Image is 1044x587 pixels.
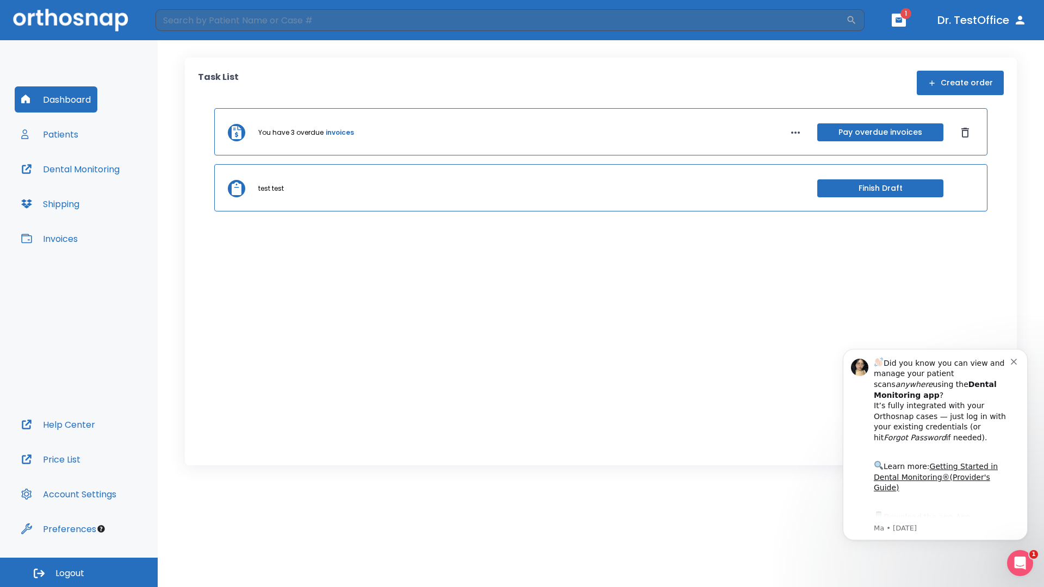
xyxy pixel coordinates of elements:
[15,481,123,507] button: Account Settings
[817,123,943,141] button: Pay overdue invoices
[15,516,103,542] button: Preferences
[15,156,126,182] button: Dental Monitoring
[15,191,86,217] button: Shipping
[917,71,1004,95] button: Create order
[817,179,943,197] button: Finish Draft
[96,524,106,534] div: Tooltip anchor
[258,128,324,138] p: You have 3 overdue
[55,567,84,579] span: Logout
[15,411,102,438] button: Help Center
[1029,550,1038,559] span: 1
[326,128,354,138] a: invoices
[826,333,1044,558] iframe: Intercom notifications message
[184,23,193,32] button: Dismiss notification
[15,226,84,252] button: Invoices
[47,177,184,233] div: Download the app: | ​ Let us know if you need help getting started!
[15,86,97,113] button: Dashboard
[13,9,128,31] img: Orthosnap
[156,9,846,31] input: Search by Patient Name or Case #
[956,124,974,141] button: Dismiss
[15,121,85,147] button: Patients
[1007,550,1033,576] iframe: Intercom live chat
[198,71,239,95] p: Task List
[258,184,284,193] p: test test
[47,180,144,199] a: App Store
[900,8,911,19] span: 1
[15,446,87,472] button: Price List
[933,10,1031,30] button: Dr. TestOffice
[47,191,184,201] p: Message from Ma, sent 2w ago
